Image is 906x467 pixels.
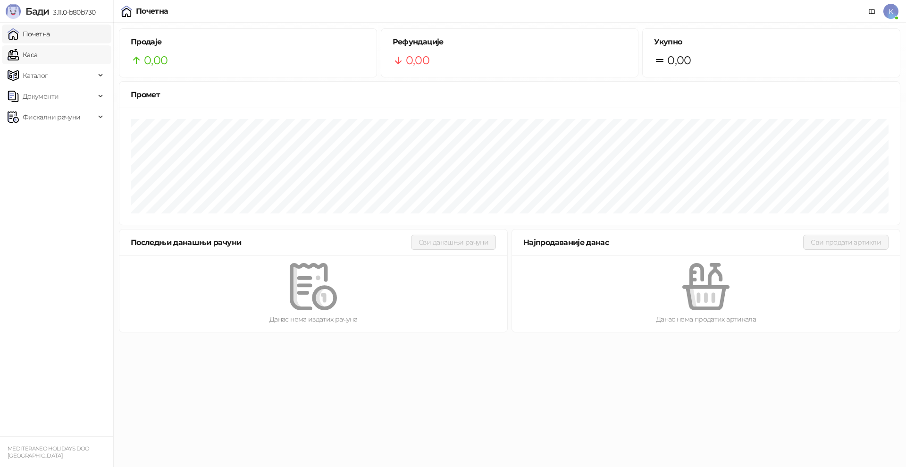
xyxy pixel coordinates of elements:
[8,45,37,64] a: Каса
[23,87,59,106] span: Документи
[23,108,80,127] span: Фискални рачуни
[393,36,627,48] h5: Рефундације
[411,235,496,250] button: Сви данашњи рачуни
[8,445,90,459] small: MEDITERANEO HOLIDAYS DOO [GEOGRAPHIC_DATA]
[883,4,898,19] span: K
[134,314,492,324] div: Данас нема издатих рачуна
[144,51,168,69] span: 0,00
[131,36,365,48] h5: Продаје
[131,89,889,101] div: Промет
[406,51,429,69] span: 0,00
[803,235,889,250] button: Сви продати артикли
[6,4,21,19] img: Logo
[25,6,49,17] span: Бади
[23,66,48,85] span: Каталог
[527,314,885,324] div: Данас нема продатих артикала
[136,8,168,15] div: Почетна
[523,237,803,248] div: Најпродаваније данас
[654,36,889,48] h5: Укупно
[667,51,691,69] span: 0,00
[131,237,411,248] div: Последњи данашњи рачуни
[864,4,880,19] a: Документација
[49,8,95,17] span: 3.11.0-b80b730
[8,25,50,43] a: Почетна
